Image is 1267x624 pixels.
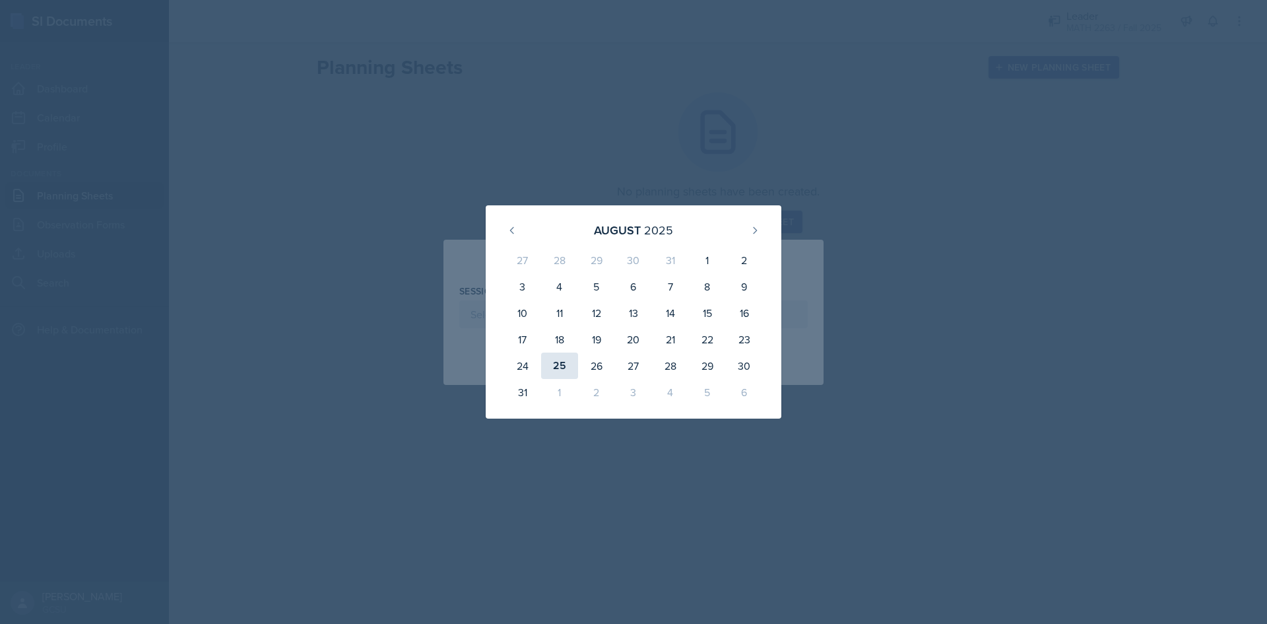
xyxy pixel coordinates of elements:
div: 20 [615,326,652,353]
div: 4 [652,379,689,405]
div: 1 [689,247,726,273]
div: 3 [504,273,541,300]
div: 18 [541,326,578,353]
div: 2 [726,247,763,273]
div: 27 [504,247,541,273]
div: 30 [615,247,652,273]
div: 8 [689,273,726,300]
div: 31 [652,247,689,273]
div: 10 [504,300,541,326]
div: 21 [652,326,689,353]
div: 7 [652,273,689,300]
div: 4 [541,273,578,300]
div: 28 [541,247,578,273]
div: 27 [615,353,652,379]
div: 5 [689,379,726,405]
div: 23 [726,326,763,353]
div: 29 [578,247,615,273]
div: August [594,221,641,239]
div: 28 [652,353,689,379]
div: 19 [578,326,615,353]
div: 2025 [644,221,673,239]
div: 30 [726,353,763,379]
div: 31 [504,379,541,405]
div: 14 [652,300,689,326]
div: 15 [689,300,726,326]
div: 29 [689,353,726,379]
div: 25 [541,353,578,379]
div: 13 [615,300,652,326]
div: 6 [726,379,763,405]
div: 5 [578,273,615,300]
div: 16 [726,300,763,326]
div: 1 [541,379,578,405]
div: 11 [541,300,578,326]
div: 12 [578,300,615,326]
div: 22 [689,326,726,353]
div: 17 [504,326,541,353]
div: 9 [726,273,763,300]
div: 2 [578,379,615,405]
div: 3 [615,379,652,405]
div: 24 [504,353,541,379]
div: 6 [615,273,652,300]
div: 26 [578,353,615,379]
